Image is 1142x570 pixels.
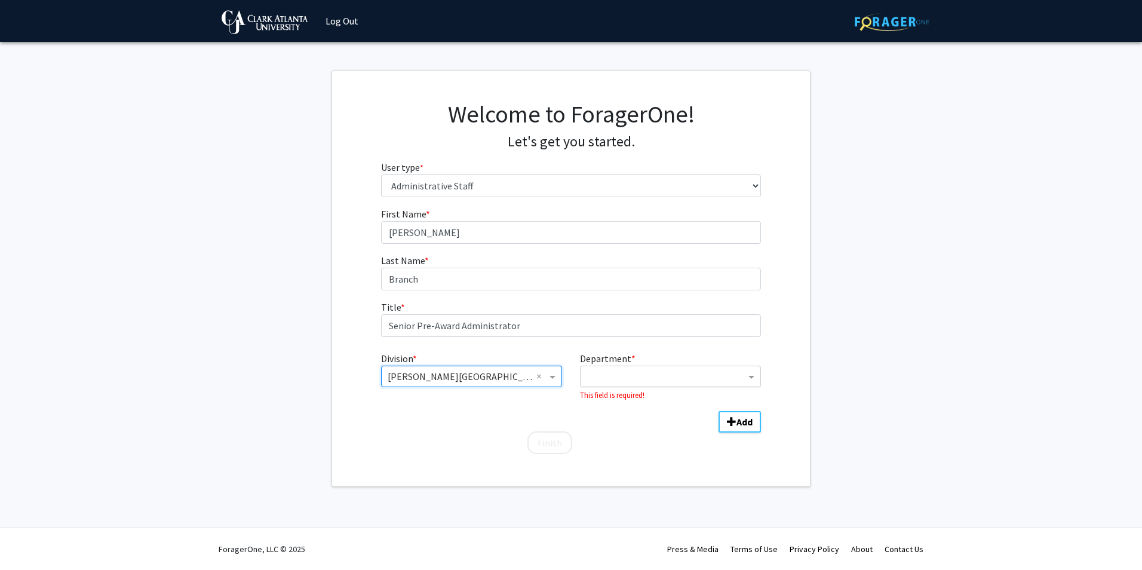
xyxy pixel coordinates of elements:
ng-select: Department [580,366,761,387]
div: Department [571,351,770,402]
ng-select: Division [381,366,562,387]
a: About [851,544,873,554]
a: Press & Media [667,544,719,554]
img: Clark Atlanta University Logo [222,10,308,34]
h4: Let's get you started. [381,133,762,151]
button: Add Division/Department [719,411,761,433]
small: This field is required! [580,390,644,400]
a: Terms of Use [730,544,778,554]
h1: Welcome to ForagerOne! [381,100,762,128]
a: Contact Us [885,544,923,554]
span: Last Name [381,255,425,266]
img: ForagerOne Logo [855,13,929,31]
iframe: Chat [9,516,51,561]
a: Privacy Policy [790,544,839,554]
b: Add [736,416,753,428]
div: ForagerOne, LLC © 2025 [219,528,305,570]
span: Clear all [536,369,547,384]
span: Title [381,301,401,313]
span: First Name [381,208,426,220]
div: Division [372,351,571,402]
label: User type [381,160,423,174]
button: Finish [527,431,572,454]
